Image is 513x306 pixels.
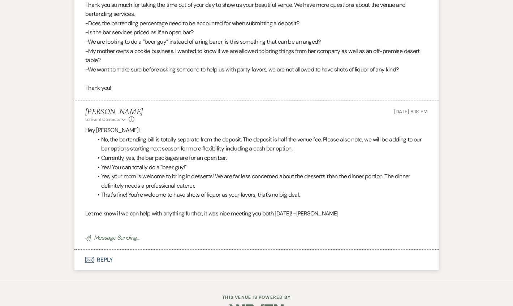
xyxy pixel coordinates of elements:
[85,28,428,37] p: -Is the bar services priced as if an open bar?
[74,250,439,270] button: Reply
[85,126,428,135] p: Hey [PERSON_NAME]!
[85,117,120,122] span: to: Event Contacts
[394,108,428,115] span: [DATE] 8:18 PM
[92,172,428,190] li: Yes, your mom is welcome to bring in desserts! We are far less concerned about the desserts than ...
[92,135,428,153] li: No, the bartending bill is totally separate from the deposit. The deposit is half the venue fee. ...
[85,47,428,65] p: -My mother owns a cookie business. I wanted to know if we are allowed to bring things from her co...
[85,108,143,117] h5: [PERSON_NAME]
[92,153,428,163] li: Currently, yes, the bar packages are for an open bar.
[85,83,428,93] p: Thank you!
[92,190,428,200] li: That's fine! You're welcome to have shots of liquor as your favors, that's no big deal.
[85,65,428,74] p: -We want to make sure before asking someone to help us with party favors, we are not allowed to h...
[85,209,428,218] p: Let me know if we can help with anything further, it was nice meeting you both [DATE]! -[PERSON_N...
[85,19,428,28] p: -Does the bartending percentage need to be accounted for when submitting a deposit?
[85,37,428,47] p: -We are looking to do a “beer guy” instead of a ring barer, is this something that can be arranged?
[85,0,428,19] p: Thank you so much for taking the time out of your day to show us your beautiful venue. We have mo...
[85,116,127,123] button: to: Event Contacts
[92,163,428,172] li: Yes! You can totally do a "beer guy!"
[85,233,428,242] p: Message Sending...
